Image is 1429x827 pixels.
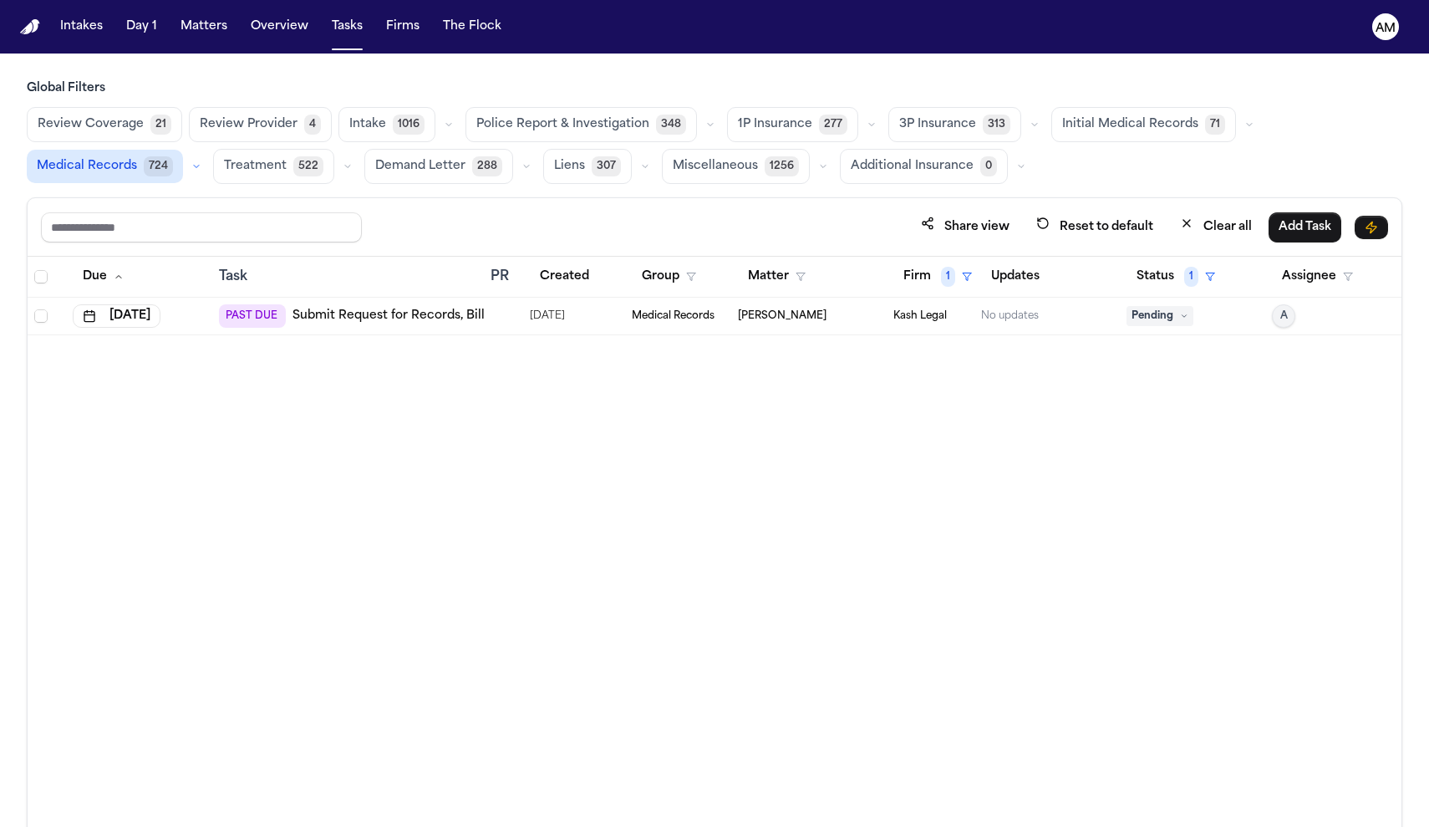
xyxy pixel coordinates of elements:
[244,12,315,42] button: Overview
[980,156,997,176] span: 0
[1272,304,1295,328] button: A
[20,19,40,35] a: Home
[27,80,1402,97] h3: Global Filters
[304,115,321,135] span: 4
[224,158,287,175] span: Treatment
[1184,267,1198,287] span: 1
[632,309,714,323] span: Medical Records
[393,115,425,135] span: 1016
[465,107,697,142] button: Police Report & Investigation348
[983,115,1010,135] span: 313
[174,12,234,42] button: Matters
[738,309,826,323] span: Victoriano Priego
[1205,115,1225,135] span: 71
[436,12,508,42] button: The Flock
[941,267,955,287] span: 1
[37,158,137,175] span: Medical Records
[472,156,502,176] span: 288
[1126,306,1193,326] span: Pending
[53,12,109,42] button: Intakes
[1280,309,1288,323] span: A
[656,115,686,135] span: 348
[150,115,171,135] span: 21
[1062,116,1198,133] span: Initial Medical Records
[738,262,816,292] button: Matter
[338,107,435,142] button: Intake1016
[1126,262,1225,292] button: Status1
[200,116,297,133] span: Review Provider
[293,156,323,176] span: 522
[1272,262,1363,292] button: Assignee
[662,149,810,184] button: Miscellaneous1256
[144,156,173,176] span: 724
[476,116,649,133] span: Police Report & Investigation
[840,149,1008,184] button: Additional Insurance0
[27,150,183,183] button: Medical Records724
[888,107,1021,142] button: 3P Insurance313
[34,270,48,283] span: Select all
[1051,107,1236,142] button: Initial Medical Records71
[911,212,1020,242] button: Share view
[364,149,513,184] button: Demand Letter288
[893,262,982,292] button: Firm1
[325,12,369,42] button: Tasks
[819,115,847,135] span: 277
[1376,23,1396,34] text: AM
[632,262,706,292] button: Group
[893,309,947,323] span: Kash Legal
[738,116,812,133] span: 1P Insurance
[554,158,585,175] span: Liens
[20,19,40,35] img: Finch Logo
[765,156,799,176] span: 1256
[292,308,791,324] a: Submit Request for Records, Bills and [MEDICAL_DATA] from [GEOGRAPHIC_DATA]
[530,262,599,292] button: Created
[213,149,334,184] button: Treatment522
[38,116,144,133] span: Review Coverage
[1026,212,1163,242] button: Reset to default
[27,107,182,142] button: Review Coverage21
[727,107,858,142] button: 1P Insurance277
[1355,216,1388,239] button: Immediate Task
[1170,212,1262,242] button: Clear all
[543,149,632,184] button: Liens307
[673,158,758,175] span: Miscellaneous
[73,304,160,328] button: [DATE]
[851,158,974,175] span: Additional Insurance
[219,267,477,287] div: Task
[491,267,516,287] div: PR
[379,12,426,42] button: Firms
[592,156,621,176] span: 307
[120,12,164,42] button: Day 1
[981,262,1050,292] button: Updates
[349,116,386,133] span: Intake
[73,262,134,292] button: Due
[530,304,565,328] span: 9/30/2025, 1:26:33 PM
[34,309,48,323] span: Select row
[1269,212,1341,242] button: Add Task
[189,107,332,142] button: Review Provider4
[899,116,976,133] span: 3P Insurance
[981,309,1039,323] div: No updates
[219,304,286,328] span: PAST DUE
[375,158,465,175] span: Demand Letter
